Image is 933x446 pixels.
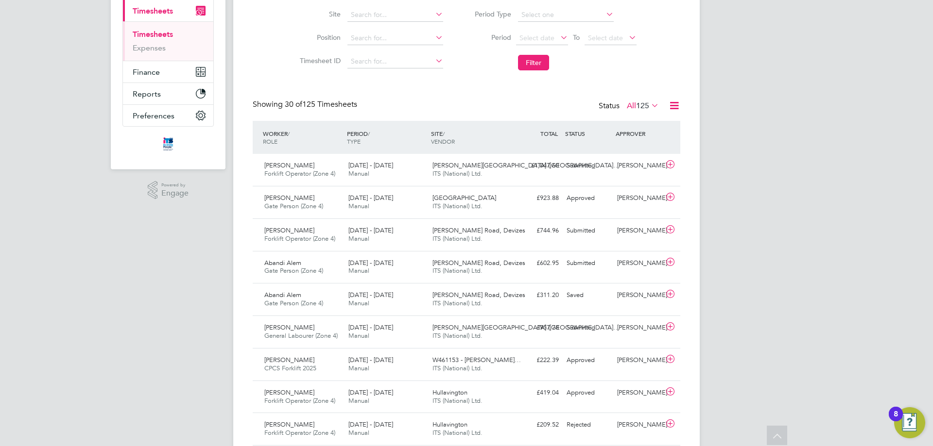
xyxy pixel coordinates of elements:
[122,136,214,152] a: Go to home page
[133,43,166,52] a: Expenses
[518,8,614,22] input: Select one
[563,385,613,401] div: Approved
[432,323,620,331] span: [PERSON_NAME][GEOGRAPHIC_DATA] ([GEOGRAPHIC_DATA]…
[512,385,563,401] div: £419.04
[264,323,314,331] span: [PERSON_NAME]
[348,259,393,267] span: [DATE] - [DATE]
[432,202,483,210] span: ITS (National) Ltd.
[432,234,483,243] span: ITS (National) Ltd.
[563,320,613,336] div: Submitted
[570,31,583,44] span: To
[348,396,369,405] span: Manual
[512,417,563,433] div: £209.52
[429,125,513,150] div: SITE
[563,417,613,433] div: Rejected
[264,299,323,307] span: Gate Person (Zone 4)
[285,99,357,109] span: 125 Timesheets
[432,364,483,372] span: ITS (National) Ltd.
[432,266,483,275] span: ITS (National) Ltd.
[512,158,563,174] div: £1,047.60
[264,291,301,299] span: Abandi Alem
[563,125,613,142] div: STATUS
[288,130,290,137] span: /
[348,234,369,243] span: Manual
[467,10,511,18] label: Period Type
[264,259,301,267] span: Abandi Alem
[133,30,173,39] a: Timesheets
[348,388,393,396] span: [DATE] - [DATE]
[540,130,558,137] span: TOTAL
[432,291,525,299] span: [PERSON_NAME] Road, Devizes
[347,32,443,45] input: Search for...
[894,414,898,427] div: 8
[161,189,189,198] span: Engage
[588,33,623,42] span: Select date
[432,331,483,340] span: ITS (National) Ltd.
[348,299,369,307] span: Manual
[443,130,445,137] span: /
[264,202,323,210] span: Gate Person (Zone 4)
[348,420,393,429] span: [DATE] - [DATE]
[432,420,467,429] span: Hullavington
[264,388,314,396] span: [PERSON_NAME]
[347,55,443,68] input: Search for...
[264,169,335,178] span: Forklift Operator (Zone 4)
[432,299,483,307] span: ITS (National) Ltd.
[264,331,338,340] span: General Labourer (Zone 4)
[161,181,189,189] span: Powered by
[627,101,659,111] label: All
[260,125,345,150] div: WORKER
[613,255,664,271] div: [PERSON_NAME]
[133,6,173,16] span: Timesheets
[894,407,925,438] button: Open Resource Center, 8 new notifications
[613,320,664,336] div: [PERSON_NAME]
[348,356,393,364] span: [DATE] - [DATE]
[345,125,429,150] div: PERIOD
[613,125,664,142] div: APPROVER
[264,356,314,364] span: [PERSON_NAME]
[348,194,393,202] span: [DATE] - [DATE]
[512,255,563,271] div: £602.95
[432,356,521,364] span: W461153 - [PERSON_NAME]…
[297,10,341,18] label: Site
[348,323,393,331] span: [DATE] - [DATE]
[133,111,174,120] span: Preferences
[133,67,160,77] span: Finance
[512,352,563,368] div: £222.39
[519,33,554,42] span: Select date
[347,8,443,22] input: Search for...
[123,21,213,61] div: Timesheets
[613,158,664,174] div: [PERSON_NAME]
[512,287,563,303] div: £311.20
[347,137,361,145] span: TYPE
[563,255,613,271] div: Submitted
[123,61,213,83] button: Finance
[518,55,549,70] button: Filter
[123,105,213,126] button: Preferences
[348,429,369,437] span: Manual
[613,352,664,368] div: [PERSON_NAME]
[512,223,563,239] div: £744.96
[297,33,341,42] label: Position
[563,223,613,239] div: Submitted
[264,266,323,275] span: Gate Person (Zone 4)
[613,190,664,206] div: [PERSON_NAME]
[264,161,314,169] span: [PERSON_NAME]
[123,83,213,104] button: Reports
[348,331,369,340] span: Manual
[563,190,613,206] div: Approved
[348,291,393,299] span: [DATE] - [DATE]
[563,287,613,303] div: Saved
[264,194,314,202] span: [PERSON_NAME]
[253,99,359,110] div: Showing
[432,429,483,437] span: ITS (National) Ltd.
[467,33,511,42] label: Period
[613,385,664,401] div: [PERSON_NAME]
[512,320,563,336] div: £957.78
[264,226,314,234] span: [PERSON_NAME]
[264,364,316,372] span: CPCS Forklift 2025
[599,99,661,113] div: Status
[613,223,664,239] div: [PERSON_NAME]
[432,396,483,405] span: ITS (National) Ltd.
[348,161,393,169] span: [DATE] - [DATE]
